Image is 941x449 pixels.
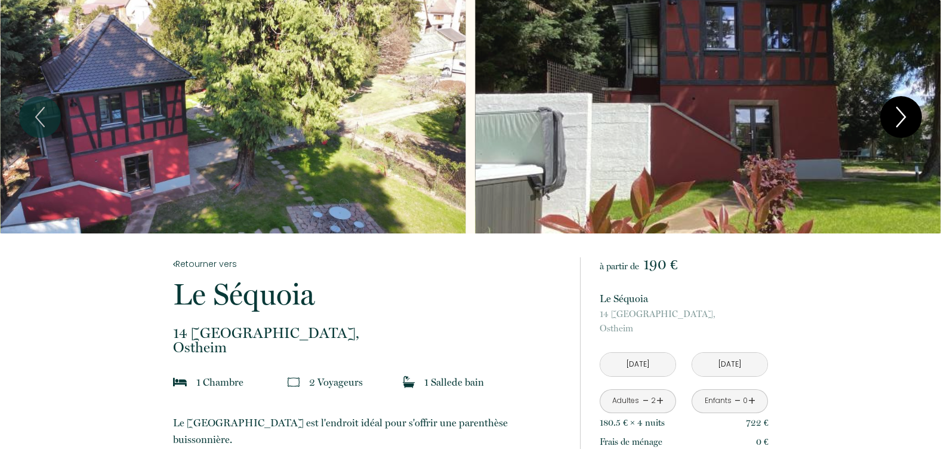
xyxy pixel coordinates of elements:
a: + [748,392,755,410]
p: 1 Chambre [196,374,243,390]
p: Le [GEOGRAPHIC_DATA] est l'endroit idéal pour s'offrir une parenthèse buissonnière. [173,414,564,448]
button: Next [880,96,922,138]
button: Previous [19,96,61,138]
p: Frais de ménage [600,435,662,449]
span: à partir de [600,261,639,272]
a: - [735,392,741,410]
div: 2 [650,395,656,407]
p: 722 € [746,416,769,430]
img: guests [288,376,300,388]
p: 1 Salle de bain [424,374,484,390]
a: - [643,392,649,410]
input: Départ [692,353,767,376]
div: Adultes [612,395,639,407]
a: Retourner vers [173,257,564,270]
div: 0 [742,395,748,407]
p: Le Séquoia [600,290,768,307]
p: 2 Voyageur [309,374,363,390]
p: Ostheim [173,326,564,355]
p: Le Séquoia [173,279,564,309]
p: 0 € [756,435,769,449]
p: 180.5 € × 4 nuit [600,416,665,430]
span: 14 [GEOGRAPHIC_DATA], [600,307,768,321]
p: Ostheim [600,307,768,336]
span: s [359,376,363,388]
input: Arrivée [600,353,675,376]
span: 14 [GEOGRAPHIC_DATA], [173,326,564,340]
span: s [661,417,665,428]
span: 190 € [643,256,677,273]
div: Enfants [705,395,732,407]
a: + [656,392,664,410]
